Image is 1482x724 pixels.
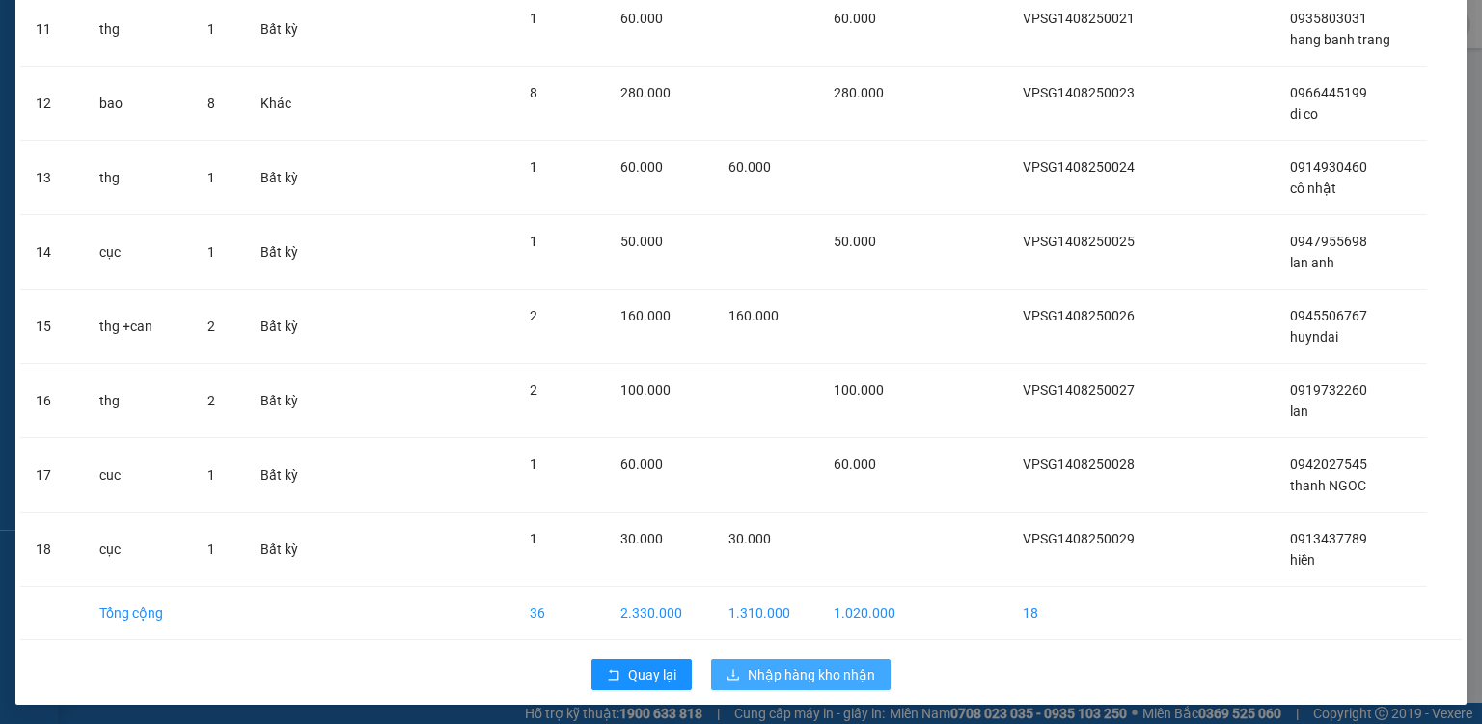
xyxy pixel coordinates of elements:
[207,244,215,260] span: 1
[514,587,605,640] td: 36
[834,382,884,398] span: 100.000
[1023,11,1135,26] span: VPSG1408250021
[245,215,323,290] td: Bất kỳ
[1290,85,1367,100] span: 0966445199
[84,587,192,640] td: Tổng cộng
[620,531,663,546] span: 30.000
[1023,159,1135,175] span: VPSG1408250024
[84,364,192,438] td: thg
[207,21,215,37] span: 1
[530,382,537,398] span: 2
[620,308,671,323] span: 160.000
[713,587,818,640] td: 1.310.000
[1290,478,1366,493] span: thanh NGOC
[84,67,192,141] td: bao
[20,513,84,587] td: 18
[84,438,192,513] td: cuc
[1023,85,1135,100] span: VPSG1408250023
[1023,234,1135,249] span: VPSG1408250025
[748,664,875,685] span: Nhập hàng kho nhận
[84,290,192,364] td: thg +can
[1290,404,1308,419] span: lan
[20,215,84,290] td: 14
[727,668,740,683] span: download
[20,438,84,513] td: 17
[530,85,537,100] span: 8
[530,531,537,546] span: 1
[1290,308,1367,323] span: 0945506767
[245,67,323,141] td: Khác
[20,141,84,215] td: 13
[834,85,884,100] span: 280.000
[620,382,671,398] span: 100.000
[207,96,215,111] span: 8
[834,457,876,472] span: 60.000
[1290,255,1334,270] span: lan anh
[1023,382,1135,398] span: VPSG1408250027
[207,467,215,483] span: 1
[1007,587,1169,640] td: 18
[20,364,84,438] td: 16
[728,159,771,175] span: 60.000
[207,170,215,185] span: 1
[530,11,537,26] span: 1
[245,141,323,215] td: Bất kỳ
[620,85,671,100] span: 280.000
[84,513,192,587] td: cục
[1290,552,1315,568] span: hiền
[530,234,537,249] span: 1
[1290,531,1367,546] span: 0913437789
[1290,234,1367,249] span: 0947955698
[1023,308,1135,323] span: VPSG1408250026
[207,542,215,557] span: 1
[1290,159,1367,175] span: 0914930460
[530,159,537,175] span: 1
[1023,531,1135,546] span: VPSG1408250029
[1290,181,1336,196] span: cô nhật
[1290,106,1318,122] span: di co
[591,659,692,690] button: rollbackQuay lại
[620,159,663,175] span: 60.000
[818,587,923,640] td: 1.020.000
[711,659,891,690] button: downloadNhập hàng kho nhận
[245,290,323,364] td: Bất kỳ
[530,457,537,472] span: 1
[20,67,84,141] td: 12
[620,11,663,26] span: 60.000
[605,587,713,640] td: 2.330.000
[607,668,620,683] span: rollback
[1290,329,1338,345] span: huyndai
[620,234,663,249] span: 50.000
[207,319,215,334] span: 2
[728,531,771,546] span: 30.000
[207,393,215,408] span: 2
[530,308,537,323] span: 2
[728,308,779,323] span: 160.000
[628,664,676,685] span: Quay lại
[84,141,192,215] td: thg
[1290,32,1390,47] span: hang banh trang
[620,457,663,472] span: 60.000
[245,364,323,438] td: Bất kỳ
[245,438,323,513] td: Bất kỳ
[20,290,84,364] td: 15
[1023,457,1135,472] span: VPSG1408250028
[1290,11,1367,26] span: 0935803031
[1290,457,1367,472] span: 0942027545
[84,215,192,290] td: cục
[1290,382,1367,398] span: 0919732260
[834,234,876,249] span: 50.000
[834,11,876,26] span: 60.000
[245,513,323,587] td: Bất kỳ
